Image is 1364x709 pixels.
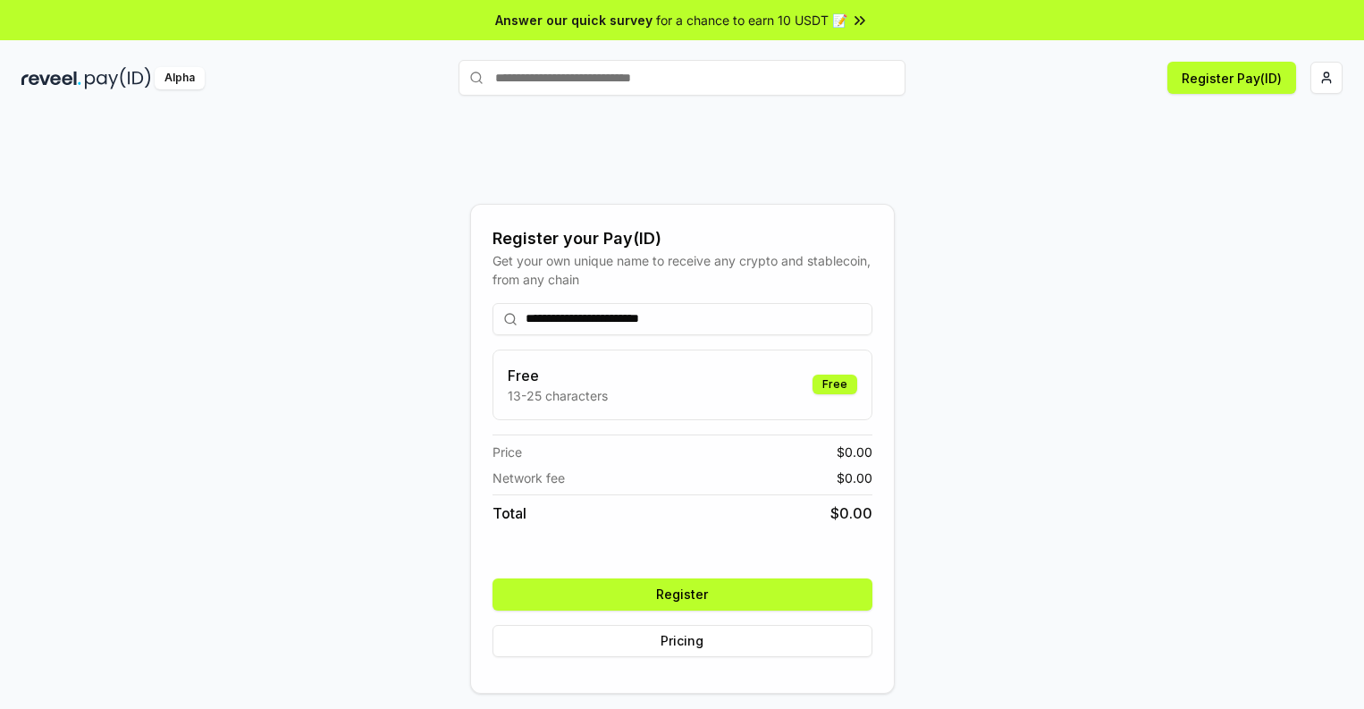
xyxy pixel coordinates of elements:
[493,226,872,251] div: Register your Pay(ID)
[155,67,205,89] div: Alpha
[493,468,565,487] span: Network fee
[508,386,608,405] p: 13-25 characters
[813,375,857,394] div: Free
[85,67,151,89] img: pay_id
[656,11,847,30] span: for a chance to earn 10 USDT 📝
[493,443,522,461] span: Price
[837,468,872,487] span: $ 0.00
[21,67,81,89] img: reveel_dark
[495,11,653,30] span: Answer our quick survey
[493,502,526,524] span: Total
[493,625,872,657] button: Pricing
[1167,62,1296,94] button: Register Pay(ID)
[493,578,872,611] button: Register
[837,443,872,461] span: $ 0.00
[830,502,872,524] span: $ 0.00
[508,365,608,386] h3: Free
[493,251,872,289] div: Get your own unique name to receive any crypto and stablecoin, from any chain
